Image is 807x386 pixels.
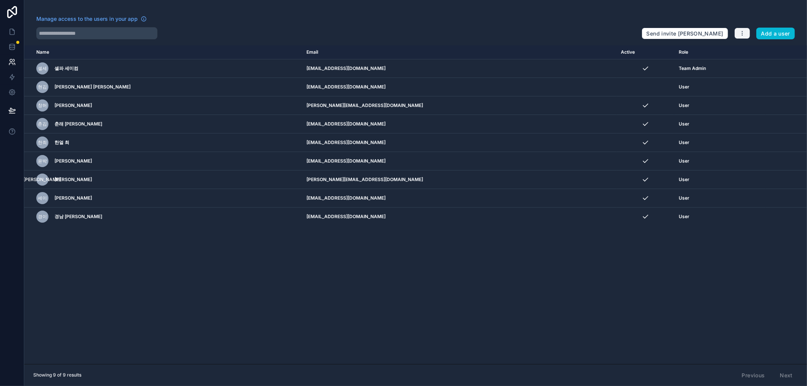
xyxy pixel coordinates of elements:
span: Manage access to the users in your app [36,15,138,23]
span: 현김 [38,84,47,90]
td: [EMAIL_ADDRESS][DOMAIN_NAME] [302,208,617,226]
span: 셀세 [38,65,47,71]
td: [EMAIL_ADDRESS][DOMAIN_NAME] [302,152,617,171]
span: 춘래 [PERSON_NAME] [54,121,102,127]
th: Name [24,45,302,59]
td: [EMAIL_ADDRESS][DOMAIN_NAME] [302,59,617,78]
th: Active [617,45,675,59]
button: Send invite [PERSON_NAME] [642,28,728,40]
span: 경이 [38,214,47,220]
span: 셀파 세미컴 [54,65,78,71]
span: User [679,195,689,201]
span: 창허 [38,102,47,109]
span: User [679,84,689,90]
span: 경남 [PERSON_NAME] [54,214,102,220]
td: [PERSON_NAME][EMAIL_ADDRESS][DOMAIN_NAME] [302,96,617,115]
td: [EMAIL_ADDRESS][DOMAIN_NAME] [302,133,617,152]
span: 윤박 [38,158,47,164]
th: Role [674,45,765,59]
div: scrollable content [24,45,807,364]
span: 세이 [38,195,47,201]
td: [PERSON_NAME][EMAIL_ADDRESS][DOMAIN_NAME] [302,171,617,189]
button: Add a user [756,28,795,40]
span: User [679,140,689,146]
span: User [679,158,689,164]
span: [PERSON_NAME] [PERSON_NAME] [54,84,131,90]
span: User [679,214,689,220]
span: [PERSON_NAME] [54,177,92,183]
span: 춘김 [38,121,47,127]
span: [PERSON_NAME] [54,102,92,109]
span: User [679,121,689,127]
td: [EMAIL_ADDRESS][DOMAIN_NAME] [302,115,617,133]
th: Email [302,45,617,59]
span: Team Admin [679,65,706,71]
a: Manage access to the users in your app [36,15,147,23]
span: [PERSON_NAME] [24,177,61,183]
td: [EMAIL_ADDRESS][DOMAIN_NAME] [302,78,617,96]
span: [PERSON_NAME] [54,195,92,201]
span: 한얼 최 [54,140,69,146]
span: User [679,102,689,109]
span: User [679,177,689,183]
td: [EMAIL_ADDRESS][DOMAIN_NAME] [302,189,617,208]
span: Showing 9 of 9 results [33,372,81,378]
span: [PERSON_NAME] [54,158,92,164]
span: 한최 [38,140,47,146]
